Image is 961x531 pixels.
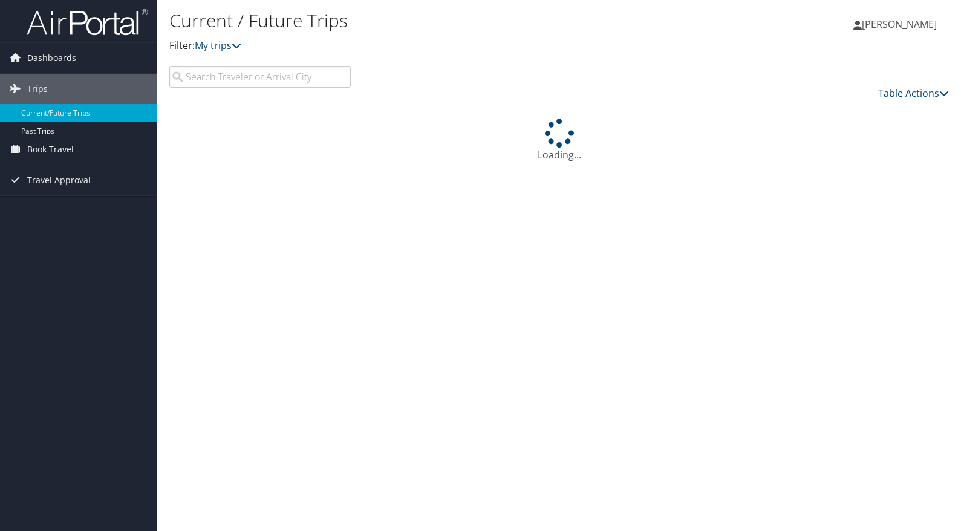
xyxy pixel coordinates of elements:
[27,134,74,165] span: Book Travel
[169,119,949,162] div: Loading...
[862,18,937,31] span: [PERSON_NAME]
[27,165,91,195] span: Travel Approval
[195,39,241,52] a: My trips
[27,8,148,36] img: airportal-logo.png
[878,86,949,100] a: Table Actions
[169,8,689,33] h1: Current / Future Trips
[27,74,48,104] span: Trips
[853,6,949,42] a: [PERSON_NAME]
[27,43,76,73] span: Dashboards
[169,38,689,54] p: Filter:
[169,66,351,88] input: Search Traveler or Arrival City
